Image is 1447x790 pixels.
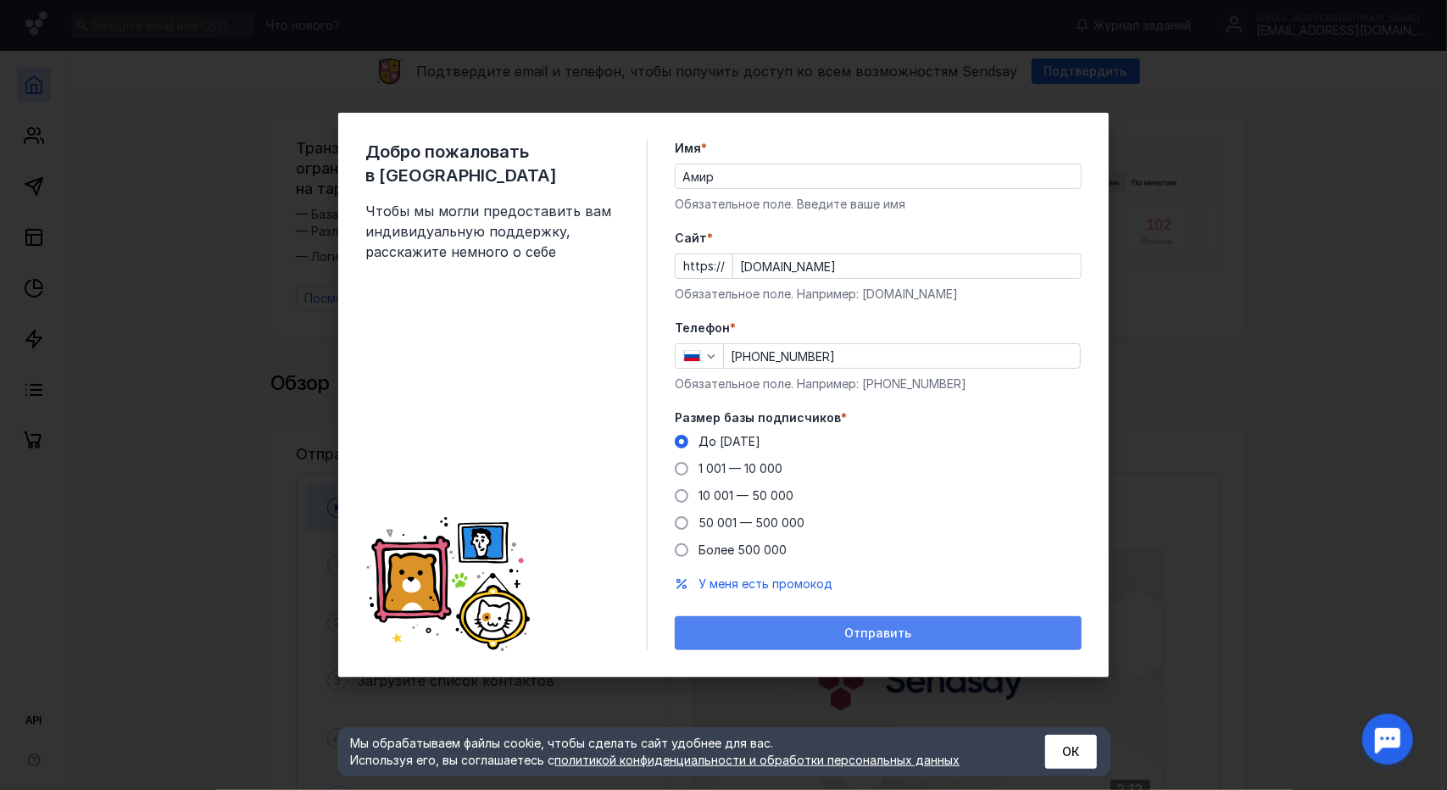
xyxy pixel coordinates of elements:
div: Мы обрабатываем файлы cookie, чтобы сделать сайт удобнее для вас. Используя его, вы соглашаетесь c [351,735,1004,769]
span: Размер базы подписчиков [675,409,841,426]
span: Отправить [845,626,912,641]
span: У меня есть промокод [698,576,832,591]
span: Cайт [675,230,707,247]
span: Телефон [675,320,730,337]
span: 10 001 — 50 000 [698,488,793,503]
div: Обязательное поле. Введите ваше имя [675,196,1082,213]
button: У меня есть промокод [698,576,832,592]
span: Имя [675,140,701,157]
span: 1 001 — 10 000 [698,461,782,476]
span: 50 001 — 500 000 [698,515,804,530]
span: Добро пожаловать в [GEOGRAPHIC_DATA] [365,140,620,187]
div: Обязательное поле. Например: [PHONE_NUMBER] [675,376,1082,392]
button: Отправить [675,616,1082,650]
span: Более 500 000 [698,542,787,557]
span: До [DATE] [698,434,760,448]
a: политикой конфиденциальности и обработки персональных данных [555,753,960,767]
button: ОК [1045,735,1097,769]
div: Обязательное поле. Например: [DOMAIN_NAME] [675,286,1082,303]
span: Чтобы мы могли предоставить вам индивидуальную поддержку, расскажите немного о себе [365,201,620,262]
